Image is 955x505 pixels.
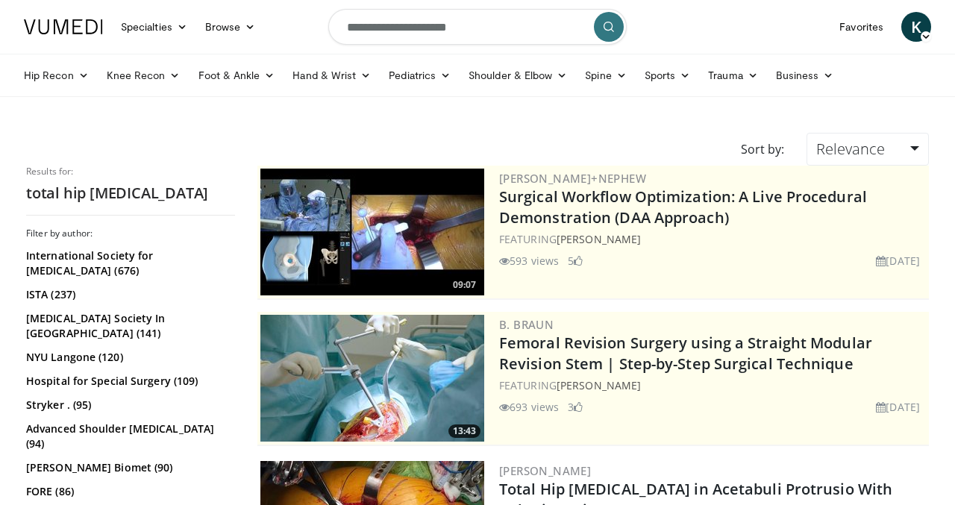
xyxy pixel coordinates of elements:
a: Specialties [112,12,196,42]
a: B. Braun [499,317,554,332]
span: Relevance [816,139,885,159]
a: FORE (86) [26,484,231,499]
a: 13:43 [260,315,484,442]
a: [PERSON_NAME] [557,232,641,246]
a: Sports [636,60,700,90]
a: Hand & Wrist [284,60,380,90]
a: Business [767,60,843,90]
a: Femoral Revision Surgery using a Straight Modular Revision Stem | Step-by-Step Surgical Technique [499,333,872,374]
a: Shoulder & Elbow [460,60,576,90]
div: FEATURING [499,377,926,393]
p: Results for: [26,166,235,178]
a: 09:07 [260,169,484,295]
a: [PERSON_NAME] [557,378,641,392]
li: 5 [568,253,583,269]
h2: total hip [MEDICAL_DATA] [26,184,235,203]
img: bcfc90b5-8c69-4b20-afee-af4c0acaf118.300x170_q85_crop-smart_upscale.jpg [260,169,484,295]
a: Browse [196,12,265,42]
h3: Filter by author: [26,228,235,239]
div: FEATURING [499,231,926,247]
a: K [901,12,931,42]
a: NYU Langone (120) [26,350,231,365]
a: Trauma [699,60,767,90]
a: Favorites [830,12,892,42]
li: [DATE] [876,253,920,269]
a: Knee Recon [98,60,190,90]
a: Foot & Ankle [190,60,284,90]
li: 693 views [499,399,559,415]
li: 593 views [499,253,559,269]
a: ISTA (237) [26,287,231,302]
a: [MEDICAL_DATA] Society In [GEOGRAPHIC_DATA] (141) [26,311,231,341]
a: Relevance [807,133,929,166]
span: 13:43 [448,424,480,438]
a: Advanced Shoulder [MEDICAL_DATA] (94) [26,421,231,451]
a: Spine [576,60,635,90]
img: 4275ad52-8fa6-4779-9598-00e5d5b95857.300x170_q85_crop-smart_upscale.jpg [260,315,484,442]
li: [DATE] [876,399,920,415]
input: Search topics, interventions [328,9,627,45]
a: Pediatrics [380,60,460,90]
div: Sort by: [730,133,795,166]
img: VuMedi Logo [24,19,103,34]
a: Hip Recon [15,60,98,90]
a: [PERSON_NAME]+Nephew [499,171,646,186]
a: [PERSON_NAME] Biomet (90) [26,460,231,475]
a: Hospital for Special Surgery (109) [26,374,231,389]
a: Stryker . (95) [26,398,231,413]
a: Surgical Workflow Optimization: A Live Procedural Demonstration (DAA Approach) [499,186,867,228]
a: International Society for [MEDICAL_DATA] (676) [26,248,231,278]
span: 09:07 [448,278,480,292]
li: 3 [568,399,583,415]
a: [PERSON_NAME] [499,463,591,478]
